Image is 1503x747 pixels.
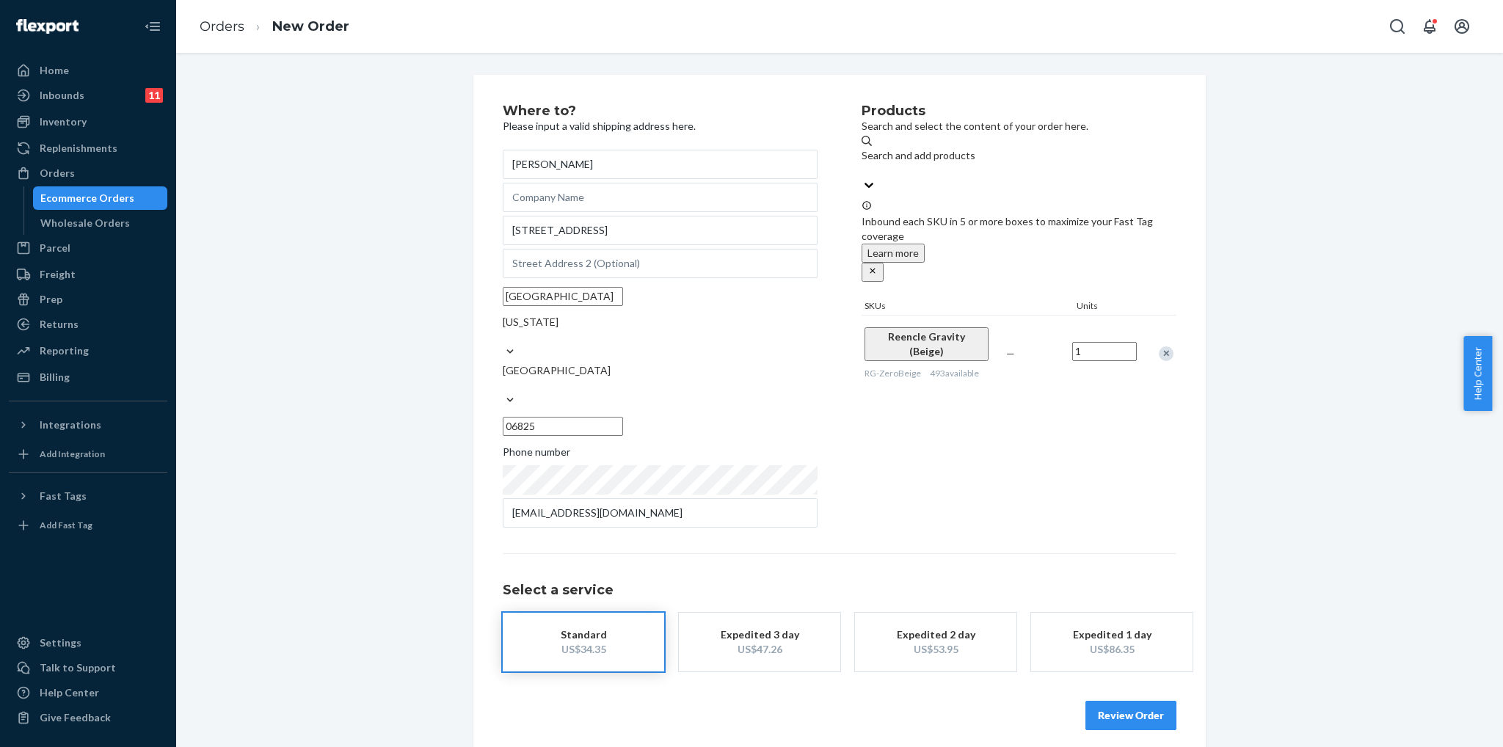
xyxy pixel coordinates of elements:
a: Help Center [9,681,167,704]
button: Open Search Box [1383,12,1412,41]
button: StandardUS$34.35 [503,613,664,671]
span: Reencle Gravity (Beige) [888,330,965,357]
button: Reencle Gravity (Beige) [865,327,989,361]
div: Standard [525,627,642,642]
input: [US_STATE] [503,329,504,344]
div: Returns [40,317,79,332]
div: US$47.26 [701,642,818,657]
div: Expedited 2 day [877,627,994,642]
a: Wholesale Orders [33,211,168,235]
div: Parcel [40,241,70,255]
div: Wholesale Orders [40,216,130,230]
div: Replenishments [40,141,117,156]
button: Open notifications [1415,12,1444,41]
div: Ecommerce Orders [40,191,134,205]
div: Expedited 1 day [1053,627,1171,642]
p: Search and select the content of your order here. [862,119,1176,134]
div: Orders [40,166,75,181]
div: Search and add products [862,148,1176,163]
div: SKUs [862,299,1074,315]
div: US$34.35 [525,642,642,657]
div: Remove Item [1159,346,1173,361]
input: Quantity [1072,342,1137,361]
h2: Where to? [503,104,818,119]
a: Ecommerce Orders [33,186,168,210]
div: US$53.95 [877,642,994,657]
button: Close Navigation [138,12,167,41]
div: Prep [40,292,62,307]
button: Expedited 1 dayUS$86.35 [1031,613,1193,671]
button: Fast Tags [9,484,167,508]
a: Add Integration [9,442,167,466]
button: close [862,263,884,282]
a: Talk to Support [9,656,167,679]
a: Freight [9,263,167,286]
input: ZIP Code [503,417,623,436]
div: Add Integration [40,448,105,460]
input: Street Address [503,216,818,245]
button: Learn more [862,244,925,263]
a: Inventory [9,110,167,134]
input: [GEOGRAPHIC_DATA] [503,378,504,393]
div: Expedited 3 day [701,627,818,642]
button: Expedited 2 dayUS$53.95 [855,613,1016,671]
h2: Products [862,104,1176,119]
div: Inbounds [40,88,84,103]
button: Open account menu [1447,12,1477,41]
input: City [503,287,623,306]
input: Company Name [503,183,818,212]
input: Email (Only Required for International) [503,498,818,528]
div: US$86.35 [1053,642,1171,657]
div: Give Feedback [40,710,111,725]
h1: Select a service [503,583,1176,598]
img: Flexport logo [16,19,79,34]
a: Parcel [9,236,167,260]
a: Billing [9,365,167,389]
span: 493 available [930,368,979,379]
a: Home [9,59,167,82]
a: New Order [272,18,349,34]
div: Talk to Support [40,660,116,675]
div: 11 [145,88,163,103]
div: Units [1074,299,1140,315]
button: Give Feedback [9,706,167,729]
div: Freight [40,267,76,282]
div: Integrations [40,418,101,432]
button: Expedited 3 dayUS$47.26 [679,613,840,671]
input: First & Last Name [503,150,818,179]
p: Please input a valid shipping address here. [503,119,818,134]
a: Prep [9,288,167,311]
a: Add Fast Tag [9,514,167,537]
a: Settings [9,631,167,655]
button: Integrations [9,413,167,437]
div: [GEOGRAPHIC_DATA] [503,363,818,378]
a: Inbounds11 [9,84,167,107]
div: Home [40,63,69,78]
div: Inventory [40,114,87,129]
span: RG-ZeroBeige [865,368,921,379]
a: Returns [9,313,167,336]
a: Replenishments [9,136,167,160]
a: Orders [200,18,244,34]
div: Settings [40,635,81,650]
div: [US_STATE] [503,315,818,329]
div: Fast Tags [40,489,87,503]
span: — [1006,347,1015,360]
div: Add Fast Tag [40,519,92,531]
a: Reporting [9,339,167,362]
input: Street Address 2 (Optional) [503,249,818,278]
span: Phone number [503,445,570,465]
div: Inbound each SKU in 5 or more boxes to maximize your Fast Tag coverage [862,200,1176,282]
div: Billing [40,370,70,385]
button: Review Order [1085,701,1176,730]
ol: breadcrumbs [188,5,361,48]
div: Reporting [40,343,89,358]
a: Orders [9,161,167,185]
div: Help Center [40,685,99,700]
button: Help Center [1463,336,1492,411]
